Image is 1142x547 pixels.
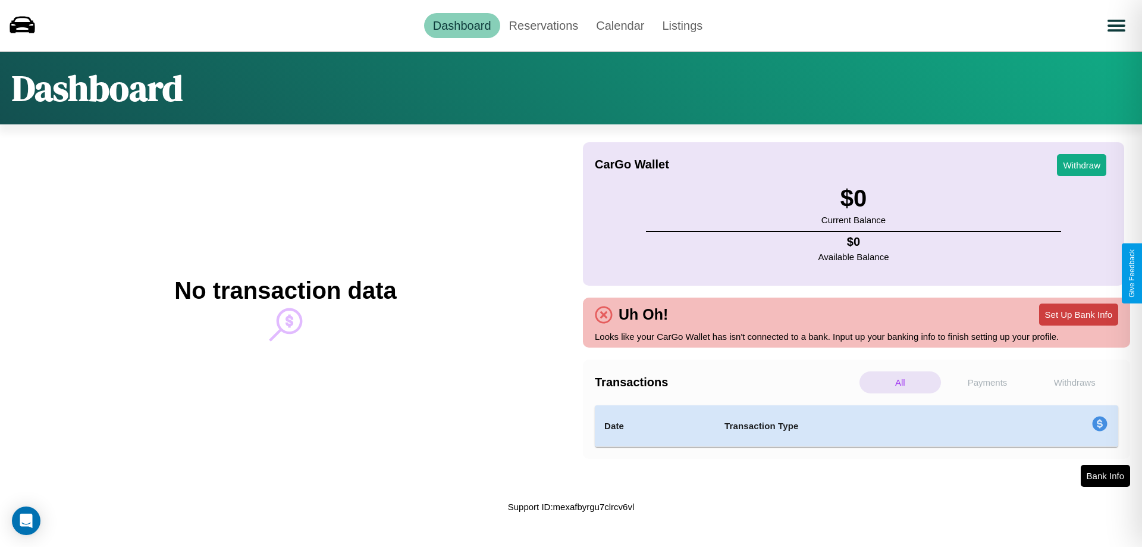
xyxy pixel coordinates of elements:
h4: $ 0 [818,235,889,249]
a: Listings [653,13,711,38]
div: Open Intercom Messenger [12,507,40,535]
h3: $ 0 [821,185,886,212]
button: Set Up Bank Info [1039,304,1118,326]
div: Give Feedback [1128,249,1136,298]
h2: No transaction data [174,277,396,304]
h4: Transactions [595,376,857,389]
p: All [859,371,941,393]
p: Support ID: mexafbyrgu7clrcv6vl [508,499,635,515]
h4: CarGo Wallet [595,158,669,171]
button: Withdraw [1057,154,1106,176]
a: Dashboard [424,13,500,38]
p: Current Balance [821,212,886,228]
table: simple table [595,405,1118,447]
p: Withdraws [1034,371,1115,393]
p: Looks like your CarGo Wallet has isn't connected to a bank. Input up your banking info to finish ... [595,329,1118,345]
h4: Uh Oh! [613,306,674,323]
h1: Dashboard [12,64,183,112]
p: Payments [947,371,1028,393]
a: Reservations [500,13,588,38]
button: Open menu [1100,9,1133,42]
h4: Date [604,419,705,433]
h4: Transaction Type [724,419,994,433]
p: Available Balance [818,249,889,265]
a: Calendar [587,13,653,38]
button: Bank Info [1081,465,1130,487]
